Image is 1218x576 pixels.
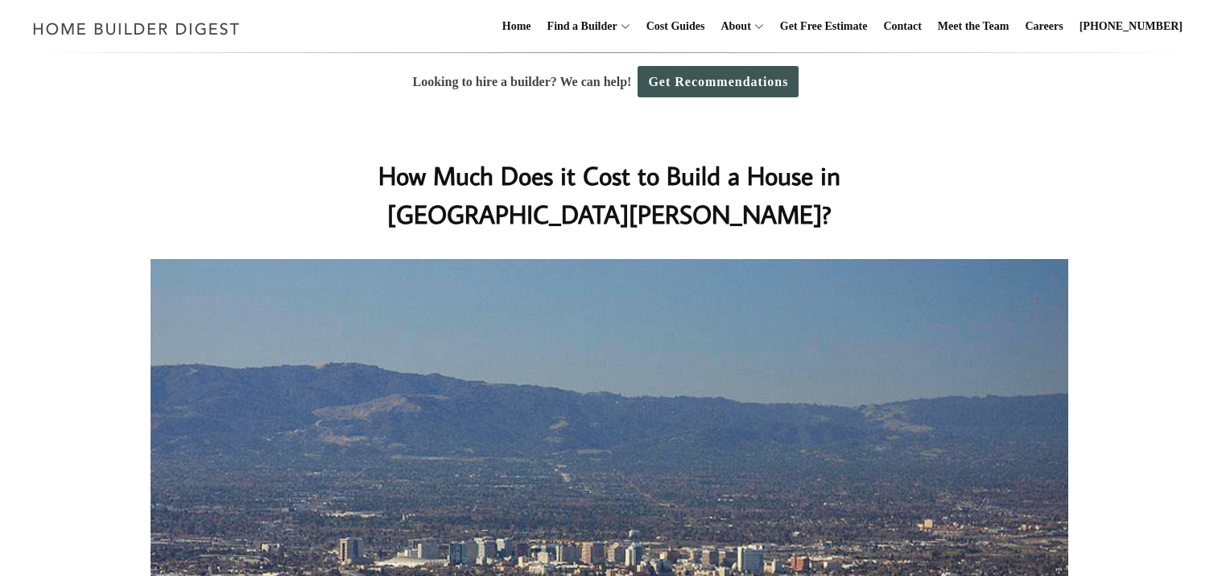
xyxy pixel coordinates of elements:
[774,1,874,52] a: Get Free Estimate
[288,156,931,233] h1: How Much Does it Cost to Build a House in [GEOGRAPHIC_DATA][PERSON_NAME]?
[714,1,750,52] a: About
[1073,1,1189,52] a: [PHONE_NUMBER]
[496,1,538,52] a: Home
[541,1,617,52] a: Find a Builder
[931,1,1016,52] a: Meet the Team
[26,13,247,44] img: Home Builder Digest
[877,1,927,52] a: Contact
[1019,1,1070,52] a: Careers
[640,1,712,52] a: Cost Guides
[638,66,799,97] a: Get Recommendations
